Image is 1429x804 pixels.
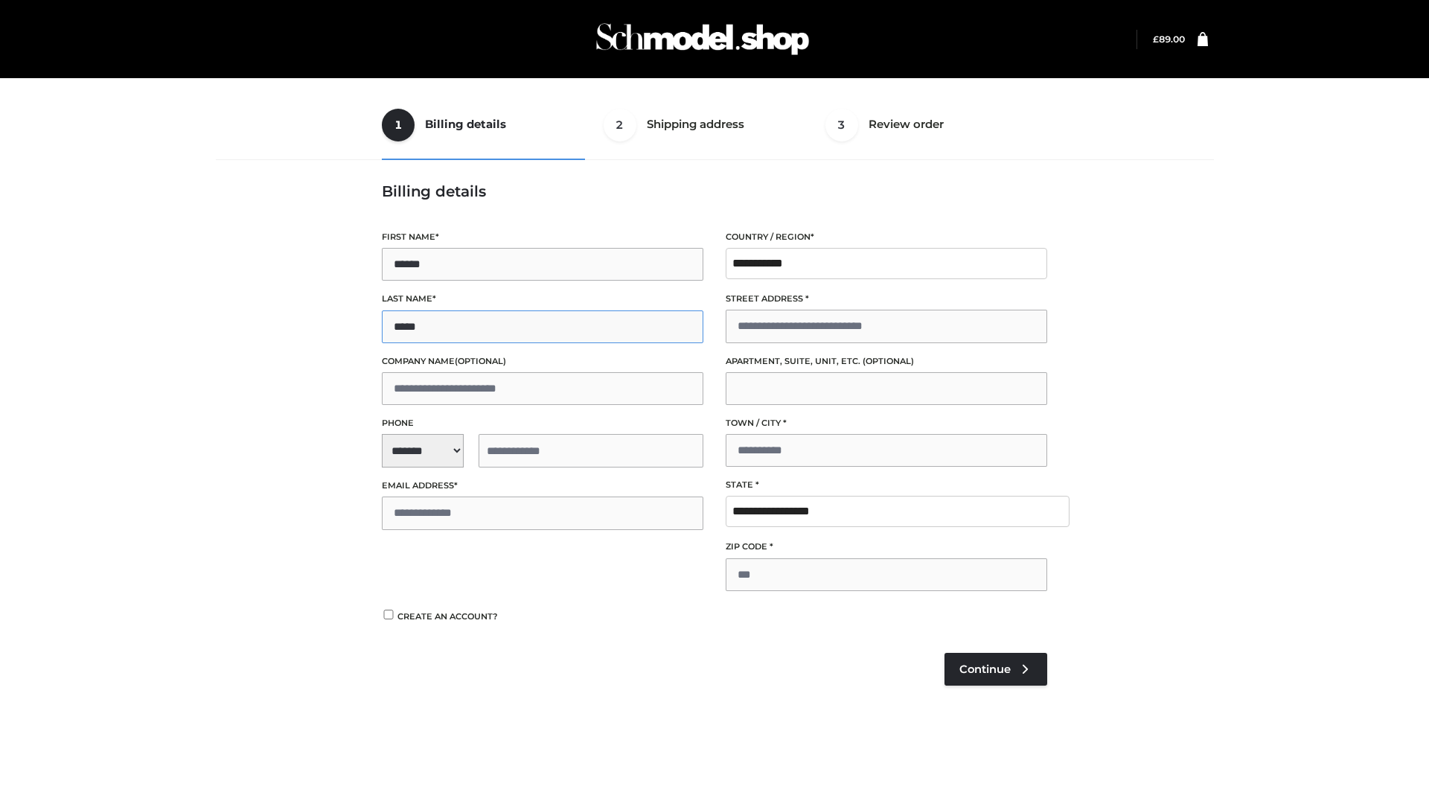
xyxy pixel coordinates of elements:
span: Create an account? [397,611,498,622]
input: Create an account? [382,610,395,619]
span: Continue [959,663,1011,676]
img: Schmodel Admin 964 [591,10,814,68]
a: Continue [944,653,1047,686]
span: (optional) [455,356,506,366]
h3: Billing details [382,182,1047,200]
label: ZIP Code [726,540,1047,554]
a: £89.00 [1153,33,1185,45]
label: Company name [382,354,703,368]
label: State [726,478,1047,492]
label: Street address [726,292,1047,306]
label: Apartment, suite, unit, etc. [726,354,1047,368]
label: Last name [382,292,703,306]
label: Phone [382,416,703,430]
span: (optional) [863,356,914,366]
label: Email address [382,479,703,493]
bdi: 89.00 [1153,33,1185,45]
span: £ [1153,33,1159,45]
label: Town / City [726,416,1047,430]
label: First name [382,230,703,244]
label: Country / Region [726,230,1047,244]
